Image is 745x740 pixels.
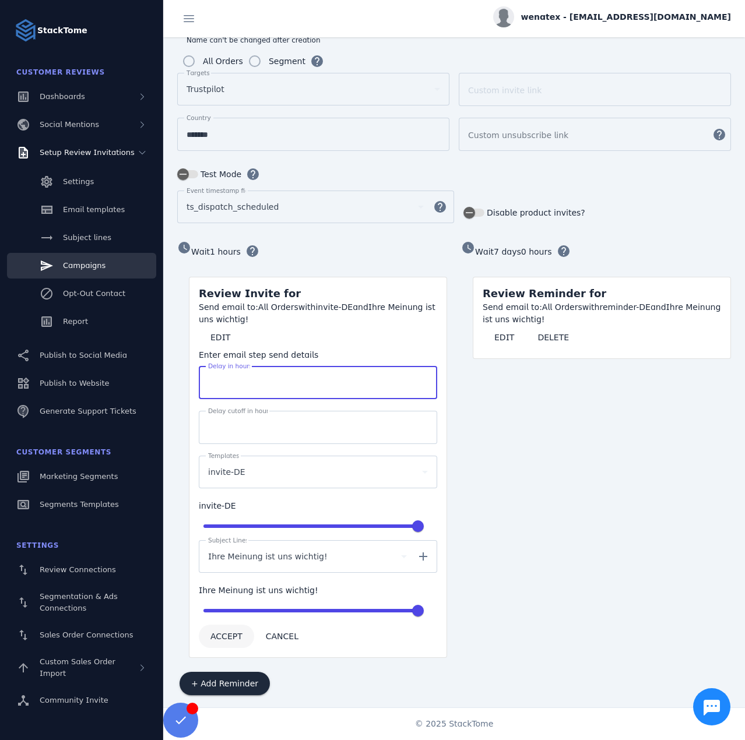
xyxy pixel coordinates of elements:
a: Opt-Out Contact [7,281,156,306]
a: Settings [7,169,156,195]
span: Segments Templates [40,500,119,509]
span: ACCEPT [210,632,243,640]
div: Ihre Meinung ist uns wichtig! [199,584,437,597]
button: ACCEPT [199,625,254,648]
span: Wait [191,247,210,256]
a: Email templates [7,197,156,223]
span: Generate Support Tickets [40,407,136,415]
span: Review Invite for [199,287,301,299]
span: and [353,302,368,312]
a: Publish to Social Media [7,343,156,368]
mat-icon: watch_later [177,241,191,255]
a: Segmentation & Ads Connections [7,585,156,620]
span: All Orders [542,302,582,312]
a: Campaigns [7,253,156,279]
a: Segments Templates [7,492,156,517]
span: Customer Reviews [16,68,105,76]
div: invite-DE Ihre Meinung ist uns wichtig! [199,301,437,326]
span: Settings [63,177,94,186]
span: © 2025 StackTome [415,718,494,730]
button: EDIT [199,326,242,349]
mat-label: Subject Lines [208,537,249,544]
span: with [298,302,316,312]
a: Marketing Segments [7,464,156,489]
span: ts_dispatch_scheduled [187,200,279,214]
a: Community Invite [7,688,156,713]
span: wenatex - [EMAIL_ADDRESS][DOMAIN_NAME] [521,11,731,23]
mat-label: Targets [187,69,210,76]
a: Report [7,309,156,334]
div: Enter email step send details [199,349,437,361]
span: CANCEL [266,632,298,640]
mat-label: Custom unsubscribe link [468,131,568,140]
mat-label: Templates [208,452,240,459]
label: Segment [266,54,305,68]
label: Test Mode [198,167,241,181]
span: 1 hours [210,247,241,256]
span: Opt-Out Contact [63,289,125,298]
a: Review Connections [7,557,156,583]
div: invite-DE [199,500,437,512]
mat-label: Event timestamp field [187,187,254,194]
span: Publish to Website [40,379,109,387]
mat-label: Country [187,114,211,121]
mat-label: Delay cutoff in hours [208,407,272,414]
span: EDIT [494,333,514,341]
span: with [582,302,600,312]
button: wenatex - [EMAIL_ADDRESS][DOMAIN_NAME] [493,6,731,27]
button: + Add Reminder [180,672,270,695]
span: Review Reminder for [483,287,606,299]
span: EDIT [210,333,230,341]
span: 0 hours [521,247,552,256]
span: Publish to Social Media [40,351,127,360]
span: Send email to: [199,302,258,312]
span: Wait [475,247,494,256]
a: Generate Support Tickets [7,399,156,424]
mat-icon: add [409,549,437,563]
span: Settings [16,541,59,549]
a: Sales Order Connections [7,622,156,648]
span: Segmentation & Ads Connections [40,592,118,612]
span: Setup Review Invitations [40,148,135,157]
span: Custom Sales Order Import [40,657,115,678]
a: Publish to Website [7,371,156,396]
mat-label: Delay in hours [208,362,252,369]
span: Dashboards [40,92,85,101]
span: Ihre Meinung ist uns wichtig! [208,549,328,563]
button: CANCEL [254,625,310,648]
span: 7 days [494,247,521,256]
div: All Orders [203,54,243,68]
span: Sales Order Connections [40,630,133,639]
mat-icon: help [426,200,454,214]
span: Trustpilot [187,82,224,96]
span: Campaigns [63,261,106,270]
button: DELETE [526,326,581,349]
span: Social Mentions [40,120,99,129]
span: Review Connections [40,565,116,574]
span: + Add Reminder [191,679,258,688]
img: Logo image [14,19,37,42]
span: invite-DE [208,465,245,479]
mat-hint: Name can't be changed after creation [187,33,321,45]
span: Report [63,317,88,326]
span: DELETE [537,333,569,341]
span: Customer Segments [16,448,111,456]
mat-label: Custom invite link [468,86,542,95]
span: All Orders [258,302,298,312]
span: Subject lines [63,233,111,242]
label: Disable product invites? [484,206,585,220]
input: Country [187,128,440,142]
span: and [651,302,666,312]
div: reminder-DE Ihre Meinung ist uns wichtig! [483,301,721,326]
span: Marketing Segments [40,472,118,481]
img: profile.jpg [493,6,514,27]
span: Send email to: [483,302,542,312]
a: Subject lines [7,225,156,251]
mat-icon: watch_later [461,241,475,255]
span: Email templates [63,205,125,214]
button: EDIT [483,326,526,349]
span: Community Invite [40,696,108,704]
strong: StackTome [37,24,87,37]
